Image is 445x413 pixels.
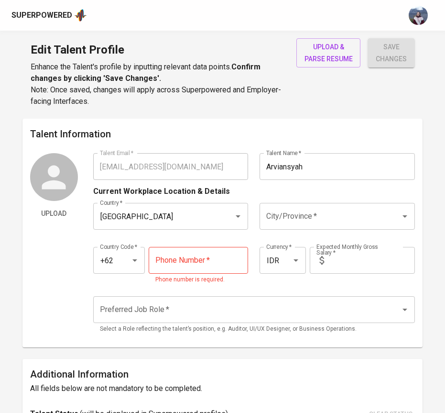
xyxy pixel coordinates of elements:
[155,275,242,285] p: Phone number is required.
[31,38,285,61] h1: Edit Talent Profile
[93,186,230,197] p: Current Workplace Location & Details
[304,41,353,65] span: upload & parse resume
[398,210,412,223] button: Open
[289,254,303,267] button: Open
[30,367,415,382] h6: Additional Information
[296,38,360,67] button: upload & parse resume
[398,303,412,316] button: Open
[376,41,407,65] span: save changes
[74,8,87,22] img: app logo
[100,324,409,334] p: Select a Role reflecting the talent’s position, e.g. Auditor, UI/UX Designer, or Business Operati...
[231,210,245,223] button: Open
[11,10,72,21] div: Superpowered
[30,205,78,223] button: Upload
[30,126,415,142] h6: Talent Information
[368,38,414,67] button: save changes
[128,254,141,267] button: Open
[31,61,285,107] p: Enhance the Talent's profile by inputting relevant data points. Note: Once saved, changes will ap...
[11,8,87,22] a: Superpoweredapp logo
[34,208,74,220] span: Upload
[30,382,415,395] h6: All fields below are not mandatory to be completed.
[409,6,428,25] img: christine.raharja@glints.com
